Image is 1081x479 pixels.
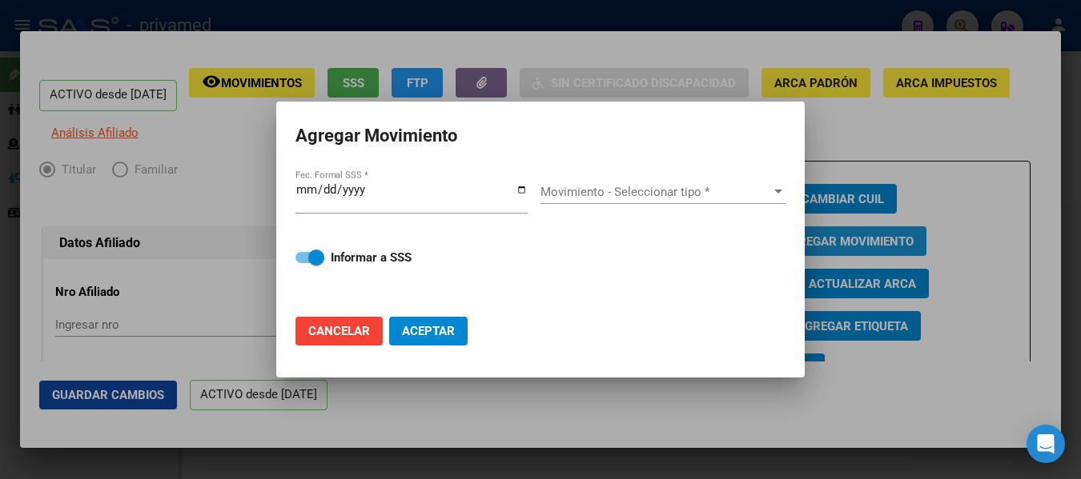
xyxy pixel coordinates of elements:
[389,317,468,345] button: Aceptar
[1027,425,1065,463] div: Open Intercom Messenger
[331,250,412,265] strong: Informar a SSS
[295,121,786,151] h2: Agregar Movimiento
[402,324,455,338] span: Aceptar
[540,185,771,199] span: Movimiento - Seleccionar tipo *
[295,317,383,345] button: Cancelar
[308,324,370,338] span: Cancelar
